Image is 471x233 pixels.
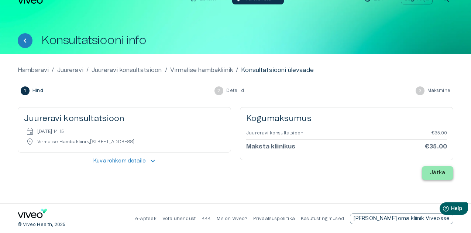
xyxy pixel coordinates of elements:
p: Kuva rohkem detaile [93,157,146,165]
iframe: Help widget launcher [413,199,471,220]
p: Jätka [430,169,445,177]
a: Hambaravi [18,66,49,75]
div: [PERSON_NAME] oma kliinik Viveosse [350,213,453,224]
p: Juureravi konsultatsioon [246,130,303,136]
p: © Viveo Health, 2025 [18,222,65,228]
a: Juureravi konsultatsioon [92,66,162,75]
p: Võta ühendust [162,216,196,222]
p: / [165,66,167,75]
h5: Juureravi konsultatsioon [24,113,225,124]
span: Maksmine [427,88,450,94]
span: Detailid [226,88,244,94]
p: [PERSON_NAME] oma kliinik Viveosse [354,215,450,223]
h1: Konsultatsiooni info [41,34,146,47]
p: [DATE] 14:15 [37,129,64,135]
a: Kasutustingimused [301,216,344,221]
a: Juureravi [57,66,83,75]
text: 1 [24,89,26,93]
p: €35.00 [432,130,447,136]
p: / [236,66,238,75]
h6: €35.00 [424,143,447,151]
p: Virmalise Hambakliinik , [STREET_ADDRESS] [37,139,135,145]
h6: Maksta kliinikus [246,143,295,151]
span: keyboard_arrow_up [149,157,157,165]
p: Mis on Viveo? [217,216,247,222]
h5: Kogumaksumus [246,113,447,124]
span: event [25,127,34,136]
button: Jätka [422,166,453,180]
a: e-Apteek [135,216,156,221]
button: Tagasi [18,33,32,48]
p: Konsultatsiooni ülevaade [241,66,314,75]
a: Virmalise hambakliinik [170,66,233,75]
p: / [86,66,89,75]
a: Navigate to home page [18,209,47,221]
text: 2 [218,89,220,93]
a: Send email to partnership request to viveo [350,213,453,224]
span: location_on [25,137,34,146]
span: Hind [32,88,43,94]
button: Kuva rohkem detailekeyboard_arrow_up [18,154,231,168]
a: Privaatsuspoliitika [253,216,295,221]
a: KKK [202,216,211,221]
text: 3 [419,89,422,93]
p: / [52,66,54,75]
